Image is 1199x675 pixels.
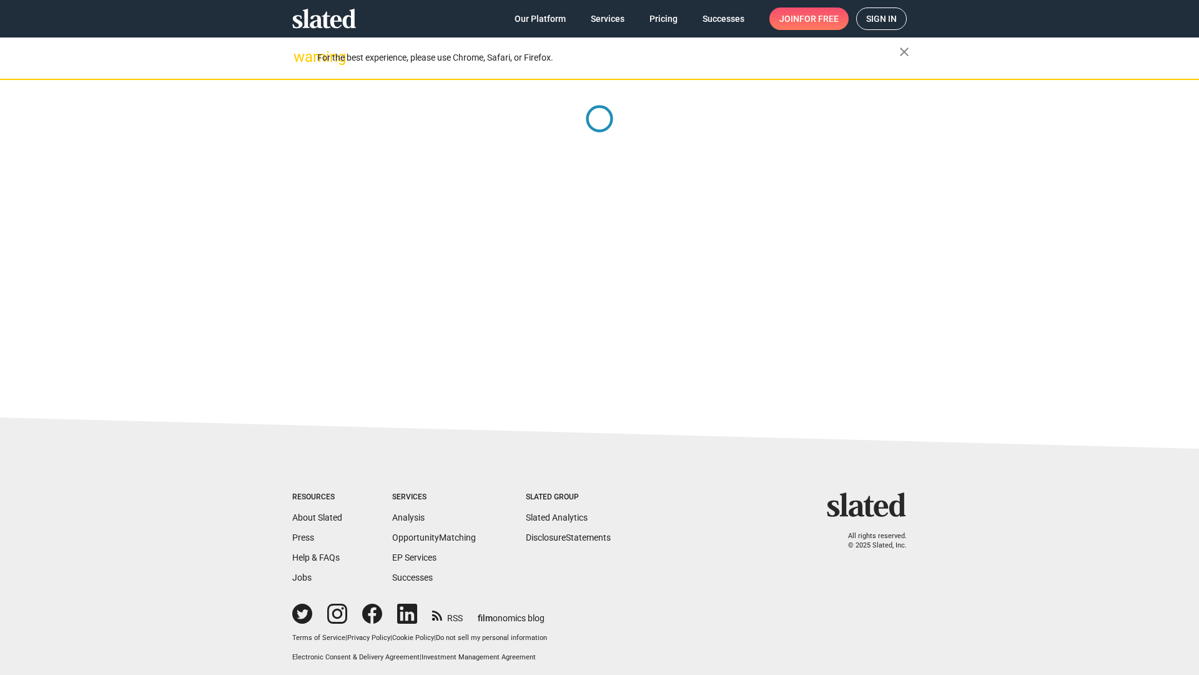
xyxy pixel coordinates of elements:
[422,653,536,661] a: Investment Management Agreement
[292,532,314,542] a: Press
[292,512,342,522] a: About Slated
[434,634,436,642] span: |
[392,634,434,642] a: Cookie Policy
[392,512,425,522] a: Analysis
[292,653,420,661] a: Electronic Consent & Delivery Agreement
[392,532,476,542] a: OpportunityMatching
[866,8,897,29] span: Sign in
[591,7,624,30] span: Services
[505,7,576,30] a: Our Platform
[526,492,611,502] div: Slated Group
[779,7,839,30] span: Join
[515,7,566,30] span: Our Platform
[581,7,634,30] a: Services
[347,634,390,642] a: Privacy Policy
[436,634,547,643] button: Do not sell my personal information
[392,572,433,582] a: Successes
[897,44,912,59] mat-icon: close
[317,49,899,66] div: For the best experience, please use Chrome, Safari, or Firefox.
[693,7,754,30] a: Successes
[478,613,493,623] span: film
[294,49,308,64] mat-icon: warning
[703,7,744,30] span: Successes
[526,532,611,542] a: DisclosureStatements
[432,605,463,624] a: RSS
[649,7,678,30] span: Pricing
[392,552,437,562] a: EP Services
[835,532,907,550] p: All rights reserved. © 2025 Slated, Inc.
[478,602,545,624] a: filmonomics blog
[345,634,347,642] span: |
[292,492,342,502] div: Resources
[769,7,849,30] a: Joinfor free
[856,7,907,30] a: Sign in
[799,7,839,30] span: for free
[390,634,392,642] span: |
[639,7,688,30] a: Pricing
[292,634,345,642] a: Terms of Service
[392,492,476,502] div: Services
[292,572,312,582] a: Jobs
[526,512,588,522] a: Slated Analytics
[420,653,422,661] span: |
[292,552,340,562] a: Help & FAQs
